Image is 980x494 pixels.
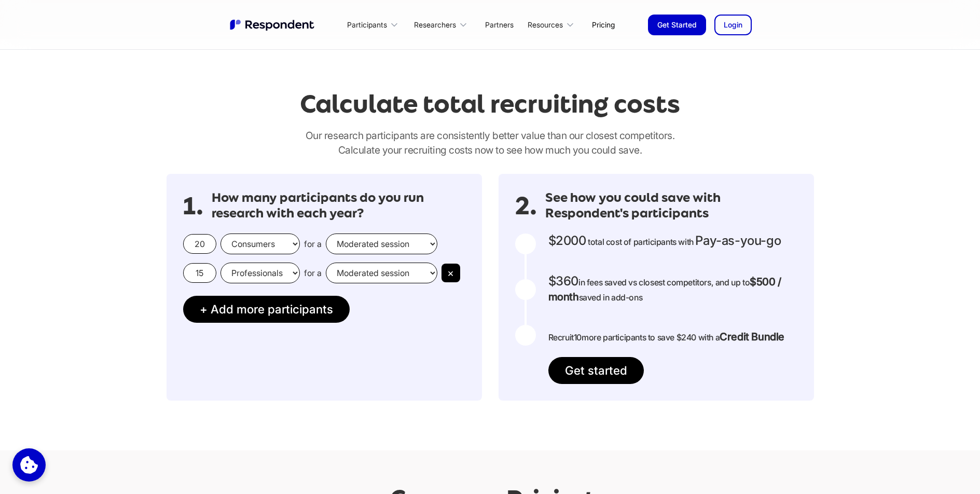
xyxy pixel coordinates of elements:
p: Our research participants are consistently better value than our closest competitors. [167,128,814,157]
p: Recruit more participants to save $240 with a [548,330,784,345]
span: Add more participants [211,302,333,316]
span: 1. [183,201,203,211]
h3: How many participants do you run research with each year? [212,190,465,221]
span: + [200,302,208,316]
div: Participants [341,12,408,37]
p: in fees saved vs closest competitors, and up to saved in add-ons [548,274,797,305]
a: Get Started [648,15,706,35]
div: Researchers [408,12,476,37]
span: for a [304,239,322,249]
a: Partners [477,12,522,37]
a: Pricing [584,12,623,37]
span: for a [304,268,322,278]
span: total cost of participants with [588,237,694,247]
h2: Calculate total recruiting costs [300,90,680,118]
span: Calculate your recruiting costs now to see how much you could save. [338,144,642,156]
span: Pay-as-you-go [695,233,781,248]
strong: $500 / month [548,276,781,303]
a: Login [714,15,752,35]
div: Participants [347,20,387,30]
strong: Credit Bundle [720,331,784,343]
span: 10 [574,332,582,342]
button: × [441,264,460,282]
span: $360 [548,273,578,289]
a: Get started [548,357,644,384]
div: Resources [528,20,563,30]
div: Resources [522,12,584,37]
h3: See how you could save with Respondent's participants [545,190,797,221]
img: Untitled UI logotext [229,18,317,32]
span: 2. [515,201,537,211]
button: + Add more participants [183,296,350,323]
span: $2000 [548,233,586,248]
div: Researchers [414,20,456,30]
a: home [229,18,317,32]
